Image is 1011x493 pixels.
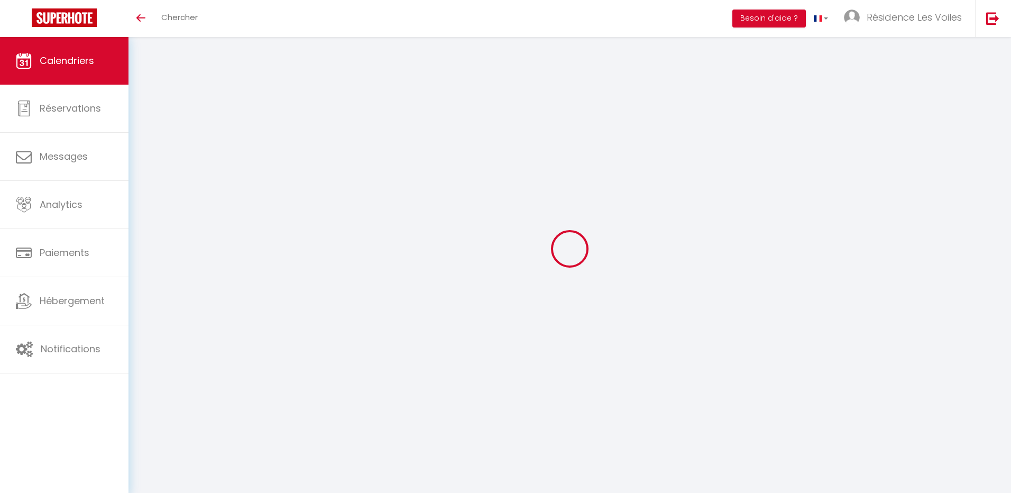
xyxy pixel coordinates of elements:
span: Paiements [40,246,89,259]
span: Réservations [40,102,101,115]
span: Hébergement [40,294,105,307]
span: Résidence Les Voiles [867,11,962,24]
span: Messages [40,150,88,163]
span: Chercher [161,12,198,23]
img: Super Booking [32,8,97,27]
button: Besoin d'aide ? [732,10,806,28]
span: Analytics [40,198,82,211]
img: logout [986,12,999,25]
img: ... [844,10,860,25]
span: Notifications [41,342,100,355]
span: Calendriers [40,54,94,67]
